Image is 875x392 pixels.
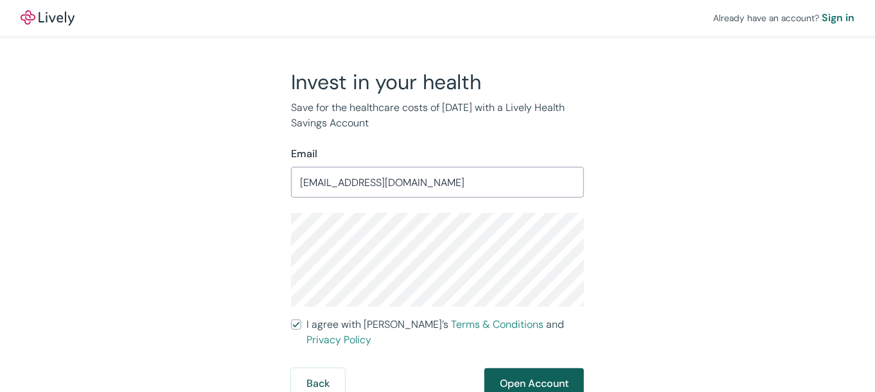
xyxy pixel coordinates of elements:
h2: Invest in your health [291,69,584,95]
a: LivelyLively [21,10,75,26]
a: Sign in [822,10,854,26]
p: Save for the healthcare costs of [DATE] with a Lively Health Savings Account [291,100,584,131]
img: Lively [21,10,75,26]
a: Terms & Conditions [451,318,544,331]
div: Already have an account? [713,10,854,26]
a: Privacy Policy [306,333,371,346]
label: Email [291,146,317,162]
span: I agree with [PERSON_NAME]’s and [306,317,584,348]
